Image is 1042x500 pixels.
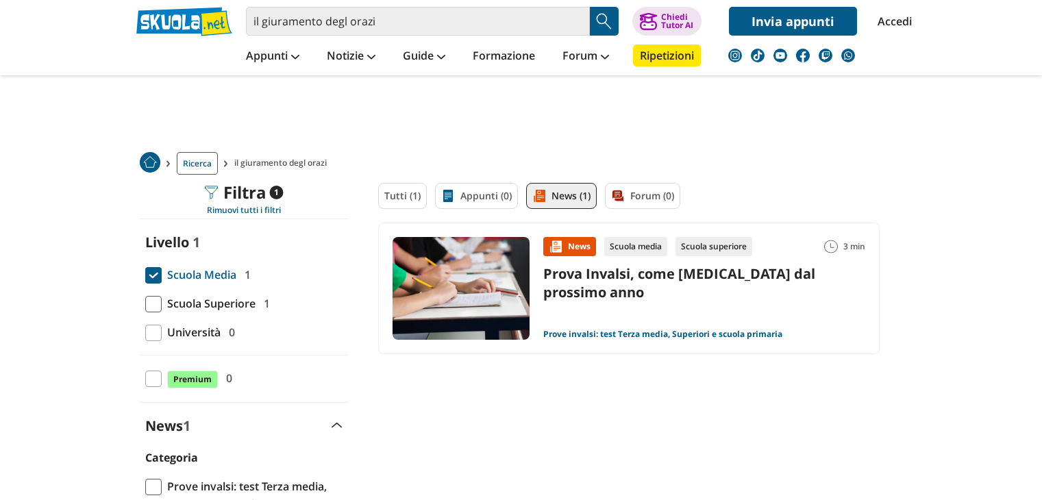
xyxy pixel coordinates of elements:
[162,295,256,312] span: Scuola Superiore
[269,186,283,199] span: 1
[239,266,251,284] span: 1
[183,416,190,435] span: 1
[162,266,236,284] span: Scuola Media
[140,152,160,175] a: Home
[633,45,701,66] a: Ripetizioni
[162,323,221,341] span: Università
[841,49,855,62] img: WhatsApp
[549,240,562,253] img: News contenuto
[323,45,379,69] a: Notizie
[378,183,427,209] a: Tutti (1)
[824,240,838,253] img: Tempo lettura
[140,205,348,216] div: Rimuovi tutti i filtri
[773,49,787,62] img: youtube
[469,45,538,69] a: Formazione
[604,237,667,256] div: Scuola media
[729,7,857,36] a: Invia appunti
[661,13,693,29] div: Chiedi Tutor AI
[543,329,782,340] a: Prove invalsi: test Terza media, Superiori e scuola primaria
[399,45,449,69] a: Guide
[145,233,189,251] label: Livello
[204,186,218,199] img: Filtra filtri mobile
[140,152,160,173] img: Home
[204,183,283,202] div: Filtra
[559,45,612,69] a: Forum
[543,237,596,256] div: News
[234,152,332,175] span: il giuramento degl orazi
[675,237,752,256] div: Scuola superiore
[332,423,343,428] img: Apri e chiudi sezione
[532,189,546,203] img: News filtro contenuto attivo
[543,264,815,301] a: Prova Invalsi, come [MEDICAL_DATA] dal prossimo anno
[819,49,832,62] img: twitch
[526,183,597,209] a: News (1)
[177,152,218,175] a: Ricerca
[728,49,742,62] img: instagram
[145,416,190,435] label: News
[751,49,765,62] img: tiktok
[258,295,270,312] span: 1
[878,7,906,36] a: Accedi
[796,49,810,62] img: facebook
[221,369,232,387] span: 0
[590,7,619,36] button: Search Button
[193,233,200,251] span: 1
[145,450,198,465] label: Categoria
[167,371,218,388] span: Premium
[843,237,865,256] span: 3 min
[594,11,615,32] img: Cerca appunti, riassunti o versioni
[243,45,303,69] a: Appunti
[393,237,530,340] img: Immagine news
[223,323,235,341] span: 0
[246,7,590,36] input: Cerca appunti, riassunti o versioni
[632,7,702,36] button: ChiediTutor AI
